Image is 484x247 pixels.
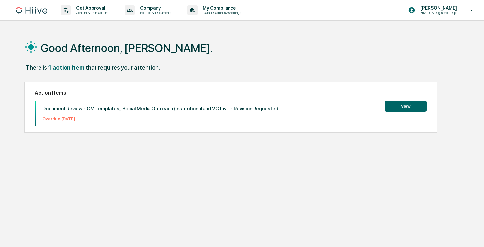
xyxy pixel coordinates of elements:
[135,5,174,11] p: Company
[42,116,278,121] p: Overdue: [DATE]
[198,11,244,15] p: Data, Deadlines & Settings
[16,7,47,14] img: logo
[198,5,244,11] p: My Compliance
[26,64,47,71] div: There is
[42,106,278,111] p: Document Review - CM Templates_ Social Media Outreach (Institutional and VC Inv... - Revision Req...
[35,90,427,96] h2: Action Items
[135,11,174,15] p: Policies & Documents
[41,41,213,55] h1: Good Afternoon, [PERSON_NAME].
[71,5,112,11] p: Get Approval
[385,101,427,112] button: View
[385,103,427,109] a: View
[71,11,112,15] p: Content & Transactions
[415,11,461,15] p: HML US Registered Reps
[415,5,461,11] p: [PERSON_NAME]
[48,64,84,71] div: 1 action item
[86,64,160,71] div: that requires your attention.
